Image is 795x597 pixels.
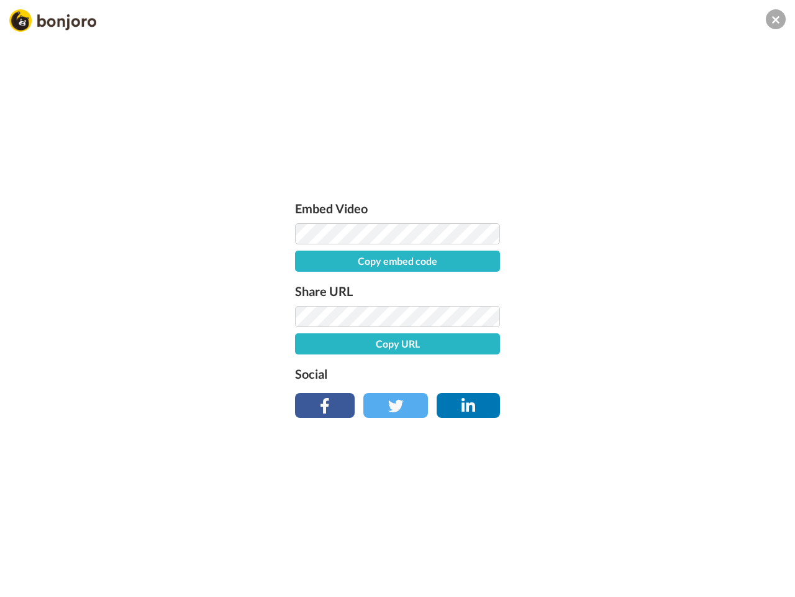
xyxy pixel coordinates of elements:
[295,198,500,218] label: Embed Video
[9,9,96,32] img: Bonjoro Logo
[295,364,500,384] label: Social
[295,281,500,301] label: Share URL
[295,251,500,272] button: Copy embed code
[295,333,500,354] button: Copy URL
